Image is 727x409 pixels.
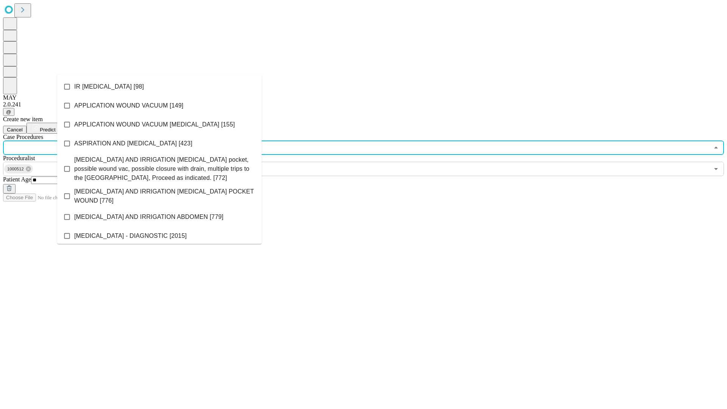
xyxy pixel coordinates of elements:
span: [MEDICAL_DATA] - DIAGNOSTIC [2015] [74,231,187,240]
div: 1000512 [4,164,33,173]
div: MAY [3,94,724,101]
button: Open [711,164,721,174]
span: [MEDICAL_DATA] AND IRRIGATION ABDOMEN [779] [74,212,223,222]
span: APPLICATION WOUND VACUUM [MEDICAL_DATA] [155] [74,120,235,129]
button: Predict [27,123,61,134]
span: [MEDICAL_DATA] AND IRRIGATION [MEDICAL_DATA] pocket, possible wound vac, possible closure with dr... [74,155,256,183]
span: APPLICATION WOUND VACUUM [149] [74,101,183,110]
span: [MEDICAL_DATA] AND IRRIGATION [MEDICAL_DATA] POCKET WOUND [776] [74,187,256,205]
span: ASPIRATION AND [MEDICAL_DATA] [423] [74,139,192,148]
span: Scheduled Procedure [3,134,43,140]
span: Proceduralist [3,155,35,161]
span: 1000512 [4,165,27,173]
span: Predict [40,127,55,133]
div: 2.0.241 [3,101,724,108]
button: @ [3,108,14,116]
span: Cancel [7,127,23,133]
button: Close [711,142,721,153]
span: IR [MEDICAL_DATA] [98] [74,82,144,91]
button: Cancel [3,126,27,134]
span: Patient Age [3,176,31,183]
span: @ [6,109,11,115]
span: Create new item [3,116,43,122]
